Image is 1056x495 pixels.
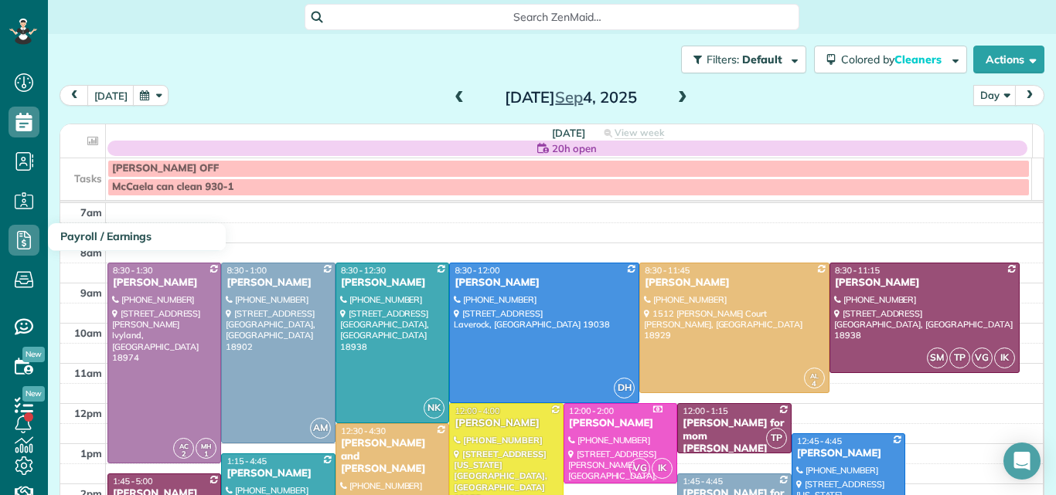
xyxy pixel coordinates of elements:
small: 2 [174,447,193,462]
span: [DATE] [552,127,585,139]
span: Filters: [707,53,739,66]
div: [PERSON_NAME] and [PERSON_NAME] [340,437,445,476]
span: 7am [80,206,102,219]
span: Colored by [841,53,947,66]
span: 8:30 - 11:15 [835,265,880,276]
div: [PERSON_NAME] [834,276,1015,290]
div: [PERSON_NAME] [226,467,330,480]
span: AM [310,418,331,439]
span: McCaela can clean 930-1 [112,181,233,193]
span: View week [615,127,664,139]
div: [PERSON_NAME] [796,447,901,460]
span: AL [810,371,819,380]
span: MH [201,442,212,450]
span: 12pm [74,407,102,419]
div: [PERSON_NAME] [644,276,825,290]
span: AC [179,442,189,450]
span: 20h open [552,141,597,156]
span: VG [629,458,650,479]
span: 9am [80,286,102,299]
span: 1pm [80,447,102,459]
div: [PERSON_NAME] [568,417,673,430]
span: VG [972,348,993,368]
span: New [22,347,45,362]
span: 12:45 - 4:45 [797,436,842,446]
span: 1:15 - 4:45 [227,456,267,466]
span: 8:30 - 11:45 [645,265,690,276]
span: IK [994,348,1015,368]
div: [PERSON_NAME] [454,417,558,430]
span: 8:30 - 1:00 [227,265,267,276]
span: DH [614,378,635,398]
div: [PERSON_NAME] [340,276,445,290]
span: 1:45 - 4:45 [683,476,723,487]
button: Actions [973,46,1044,73]
span: SM [927,348,948,368]
button: [DATE] [87,85,135,106]
span: 8:30 - 1:30 [113,265,153,276]
button: next [1015,85,1044,106]
span: 8:30 - 12:30 [341,265,386,276]
span: 11am [74,367,102,379]
span: 1:45 - 5:00 [113,476,153,487]
span: 12:30 - 4:30 [341,425,386,436]
small: 1 [196,447,216,462]
div: [PERSON_NAME] for mom [PERSON_NAME] [682,417,786,456]
span: 10am [74,327,102,339]
span: TP [766,428,787,449]
span: 8am [80,246,102,259]
a: Filters: Default [673,46,806,73]
span: New [22,386,45,402]
span: Sep [555,87,583,107]
div: [PERSON_NAME] [454,276,635,290]
div: [PERSON_NAME] [226,276,330,290]
span: 8:30 - 12:00 [455,265,499,276]
span: Payroll / Earnings [60,229,152,243]
small: 4 [805,377,824,392]
button: prev [60,85,89,106]
span: 12:00 - 2:00 [569,405,614,416]
div: Open Intercom Messenger [1003,442,1041,480]
span: [PERSON_NAME] OFF [112,162,219,175]
span: NK [424,398,445,419]
button: Filters: Default [681,46,806,73]
span: TP [949,348,970,368]
span: Cleaners [894,53,944,66]
span: 12:00 - 1:15 [683,405,727,416]
span: 12:00 - 4:00 [455,405,499,416]
span: IK [652,458,673,479]
div: [PERSON_NAME] [112,276,216,290]
button: Colored byCleaners [814,46,967,73]
span: Default [742,53,783,66]
button: Day [973,85,1017,106]
h2: [DATE] 4, 2025 [474,89,667,106]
